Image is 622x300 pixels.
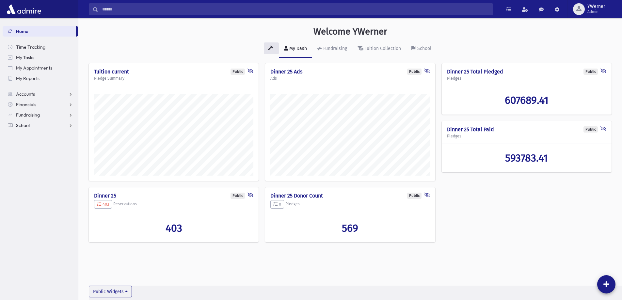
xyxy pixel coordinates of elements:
[94,193,253,199] h4: Dinner 25
[94,76,253,81] h5: Pledge Summary
[447,152,606,164] a: 593783.41
[94,69,253,75] h4: Tuition current
[583,126,598,133] div: Public
[447,126,606,133] h4: Dinner 25 Total Paid
[97,202,109,207] span: 403
[270,76,430,81] h5: Ads
[16,122,30,128] span: School
[16,44,45,50] span: Time Tracking
[3,26,76,37] a: Home
[3,99,78,110] a: Financials
[312,40,352,58] a: Fundraising
[407,193,422,199] div: Public
[587,9,605,14] span: Admin
[288,46,307,51] div: My Dash
[3,110,78,120] a: Fundraising
[98,3,493,15] input: Search
[270,200,284,209] button: 0
[5,3,43,16] img: AdmirePro
[16,65,52,71] span: My Appointments
[447,134,606,138] h5: Pledges
[447,69,606,75] h4: Dinner 25 Total Pledged
[16,55,34,60] span: My Tasks
[231,193,245,199] div: Public
[94,200,112,209] button: 403
[16,91,35,97] span: Accounts
[3,89,78,99] a: Accounts
[447,76,606,81] h5: Pledges
[94,200,253,209] h5: Reservations
[270,69,430,75] h4: Dinner 25 Ads
[166,222,182,234] span: 403
[583,69,598,75] div: Public
[3,52,78,63] a: My Tasks
[447,94,606,106] a: 607689.41
[3,73,78,84] a: My Reports
[3,42,78,52] a: Time Tracking
[3,63,78,73] a: My Appointments
[16,102,36,107] span: Financials
[416,46,431,51] div: School
[231,69,245,75] div: Public
[352,40,406,58] a: Tuition Collection
[94,222,253,234] a: 403
[587,4,605,9] span: YWerner
[270,222,430,234] a: 569
[273,202,281,207] span: 0
[322,46,347,51] div: Fundraising
[89,286,132,297] button: Public Widgets
[16,28,28,34] span: Home
[407,69,422,75] div: Public
[16,112,40,118] span: Fundraising
[406,40,437,58] a: School
[363,46,401,51] div: Tuition Collection
[342,222,358,234] span: 569
[505,152,548,164] span: 593783.41
[16,75,40,81] span: My Reports
[313,26,387,37] h3: Welcome YWerner
[279,40,312,58] a: My Dash
[270,200,430,209] h5: Pledges
[505,94,549,106] span: 607689.41
[270,193,430,199] h4: Dinner 25 Donor Count
[3,120,78,131] a: School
